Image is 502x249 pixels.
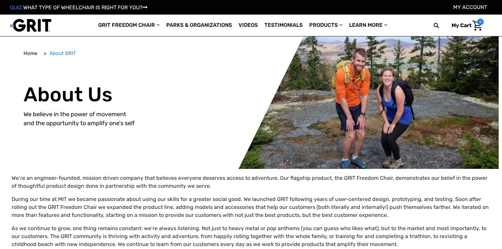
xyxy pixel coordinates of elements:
[472,21,482,31] img: Cart
[447,19,484,32] a: Cart with 0 items
[10,19,51,32] img: GRIT All-Terrain Wheelchair and Mobility Equipment
[12,195,490,219] p: During our time at MIT we became passionate about using our skills for a greater social good. We ...
[346,15,391,36] a: Learn More
[24,45,79,62] nav: Breadcrumb
[24,83,256,107] h1: About Us
[24,50,37,56] span: Home
[49,50,76,57] a: About GRIT
[24,50,37,57] a: Home
[306,15,346,36] a: Products
[261,15,306,36] a: Testimonials
[95,15,163,36] a: GRIT Freedom Chair
[437,19,447,32] input: Search
[235,15,261,36] a: Videos
[477,19,484,25] span: 0
[12,174,490,190] p: We’re an engineer-founded, mission driven company that believes everyone deserves access to adven...
[24,110,256,128] p: We believe in the power of movement and the opportunity to amplify one's self
[10,4,147,11] a: QUIZ:WHAT TYPE OF WHEELCHAIR IS RIGHT FOR YOU?
[452,22,471,28] span: My Cart
[10,4,23,11] span: QUIZ:
[453,4,487,10] a: Account
[49,50,76,56] span: About GRIT
[12,224,490,248] p: As we continue to grow, one thing remains constant: we’re always listening. Not just to heavy met...
[163,15,235,36] a: Parks & Organizations
[4,36,499,169] img: Alternative Image text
